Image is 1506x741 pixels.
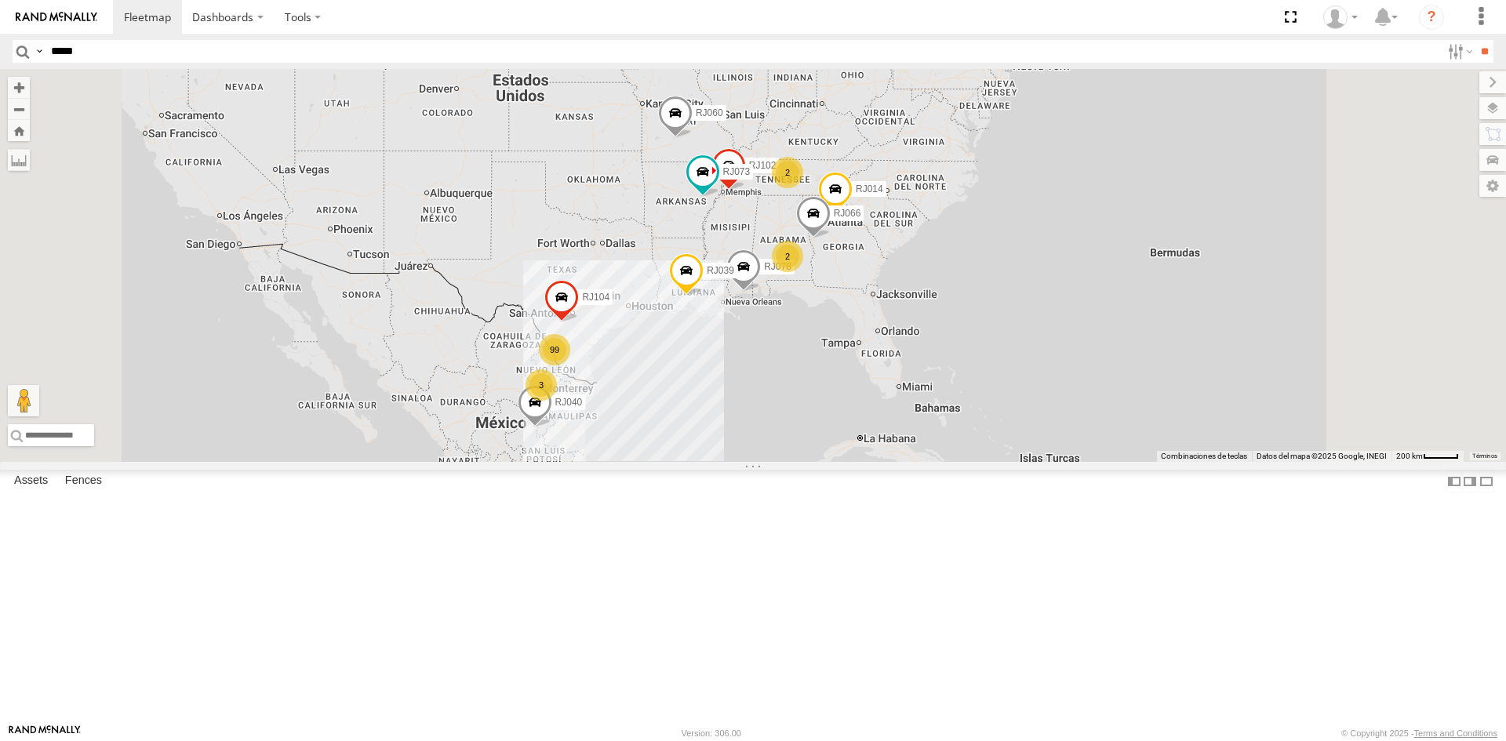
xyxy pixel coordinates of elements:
img: rand-logo.svg [16,12,97,23]
button: Escala del mapa: 200 km por 42 píxeles [1391,451,1464,462]
div: 99 [539,334,570,365]
span: RJ066 [834,207,861,218]
label: Measure [8,149,30,171]
label: Fences [57,470,110,492]
span: 200 km [1396,452,1423,460]
label: Hide Summary Table [1479,470,1494,492]
a: Términos (se abre en una nueva pestaña) [1472,453,1497,459]
span: Datos del mapa ©2025 Google, INEGI [1257,452,1387,460]
span: RJ073 [723,166,751,177]
label: Dock Summary Table to the Right [1462,470,1478,492]
span: RJ102 [749,159,777,170]
div: Version: 306.00 [682,728,741,738]
span: RJ040 [555,397,583,408]
div: 2 [772,241,803,272]
i: ? [1419,5,1444,30]
span: RJ078 [764,261,791,272]
button: Combinaciones de teclas [1161,451,1247,462]
label: Map Settings [1479,175,1506,197]
div: Pablo Ruiz [1318,5,1363,29]
label: Search Filter Options [1442,40,1475,63]
div: © Copyright 2025 - [1341,728,1497,738]
button: Zoom Home [8,120,30,141]
span: RJ039 [707,265,734,276]
span: RJ104 [582,292,609,303]
div: 3 [526,369,557,401]
div: 2 [772,157,803,188]
a: Visit our Website [9,725,81,741]
button: Arrastra al hombrecito al mapa para abrir Street View [8,385,39,416]
label: Assets [6,470,56,492]
button: Zoom out [8,98,30,120]
label: Dock Summary Table to the Left [1446,470,1462,492]
span: RJ014 [856,183,883,194]
span: RJ060 [696,107,723,118]
label: Search Query [33,40,45,63]
a: Terms and Conditions [1414,728,1497,738]
button: Zoom in [8,77,30,98]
